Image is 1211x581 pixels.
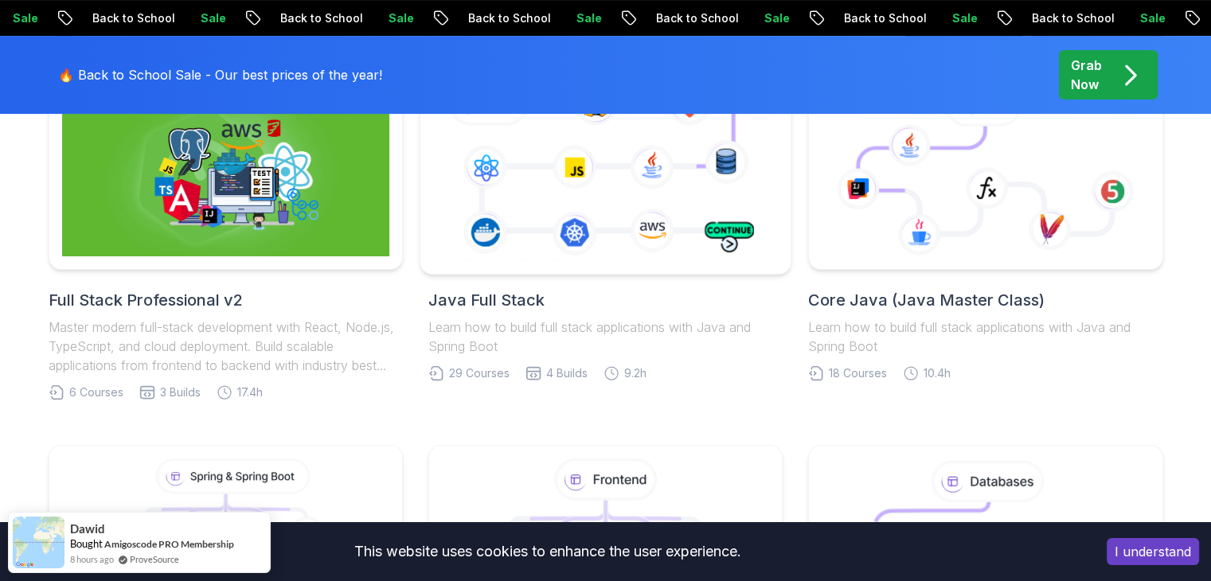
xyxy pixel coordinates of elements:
[1107,538,1199,565] button: Accept cookies
[237,384,263,400] span: 17.4h
[428,289,783,311] h2: Java Full Stack
[624,365,647,381] span: 9.2h
[428,71,783,381] a: Java Full StackLearn how to build full stack applications with Java and Spring Boot29 Courses4 Bu...
[54,10,162,26] p: Back to School
[62,84,389,256] img: Full Stack Professional v2
[130,552,179,566] a: ProveSource
[104,538,234,550] a: Amigoscode PRO Membership
[58,65,382,84] p: 🔥 Back to School Sale - Our best prices of the year!
[160,384,201,400] span: 3 Builds
[449,365,510,381] span: 29 Courses
[914,10,965,26] p: Sale
[808,318,1162,356] p: Learn how to build full stack applications with Java and Spring Boot
[70,552,114,566] span: 8 hours ago
[546,365,588,381] span: 4 Builds
[13,517,64,568] img: provesource social proof notification image
[49,289,403,311] h2: Full Stack Professional v2
[430,10,538,26] p: Back to School
[242,10,350,26] p: Back to School
[618,10,726,26] p: Back to School
[806,10,914,26] p: Back to School
[808,71,1162,381] a: Core Java (Java Master Class)Learn how to build full stack applications with Java and Spring Boot...
[162,10,213,26] p: Sale
[12,534,1083,569] div: This website uses cookies to enhance the user experience.
[726,10,777,26] p: Sale
[1071,56,1102,94] p: Grab Now
[49,318,403,375] p: Master modern full-stack development with React, Node.js, TypeScript, and cloud deployment. Build...
[69,384,123,400] span: 6 Courses
[49,71,403,400] a: Full Stack Professional v2Full Stack Professional v2Master modern full-stack development with Rea...
[350,10,401,26] p: Sale
[994,10,1102,26] p: Back to School
[924,365,951,381] span: 10.4h
[538,10,589,26] p: Sale
[70,522,105,536] span: Dawid
[1102,10,1153,26] p: Sale
[808,289,1162,311] h2: Core Java (Java Master Class)
[829,365,887,381] span: 18 Courses
[428,318,783,356] p: Learn how to build full stack applications with Java and Spring Boot
[70,537,103,550] span: Bought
